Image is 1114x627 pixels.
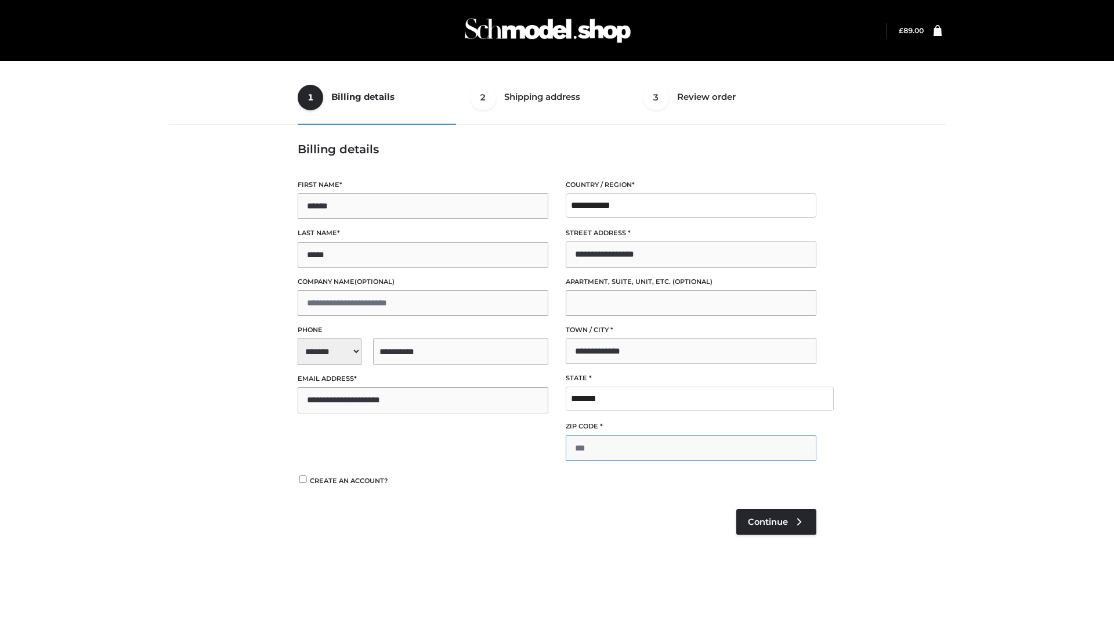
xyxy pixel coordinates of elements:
span: (optional) [672,278,712,286]
h3: Billing details [298,142,816,156]
label: Company name [298,276,548,287]
label: First name [298,179,548,190]
input: Create an account? [298,475,308,483]
a: £89.00 [899,26,924,35]
label: ZIP Code [566,421,816,432]
span: (optional) [355,278,395,286]
span: £ [899,26,903,35]
label: Email address [298,373,548,384]
label: Phone [298,325,548,336]
a: Continue [736,509,816,535]
label: Country / Region [566,179,816,190]
img: Schmodel Admin 964 [461,8,635,53]
label: Last name [298,228,548,239]
label: Apartment, suite, unit, etc. [566,276,816,287]
label: Town / City [566,325,816,336]
span: Continue [748,517,788,527]
label: State [566,373,816,384]
label: Street address [566,228,816,239]
span: Create an account? [310,477,388,485]
bdi: 89.00 [899,26,924,35]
